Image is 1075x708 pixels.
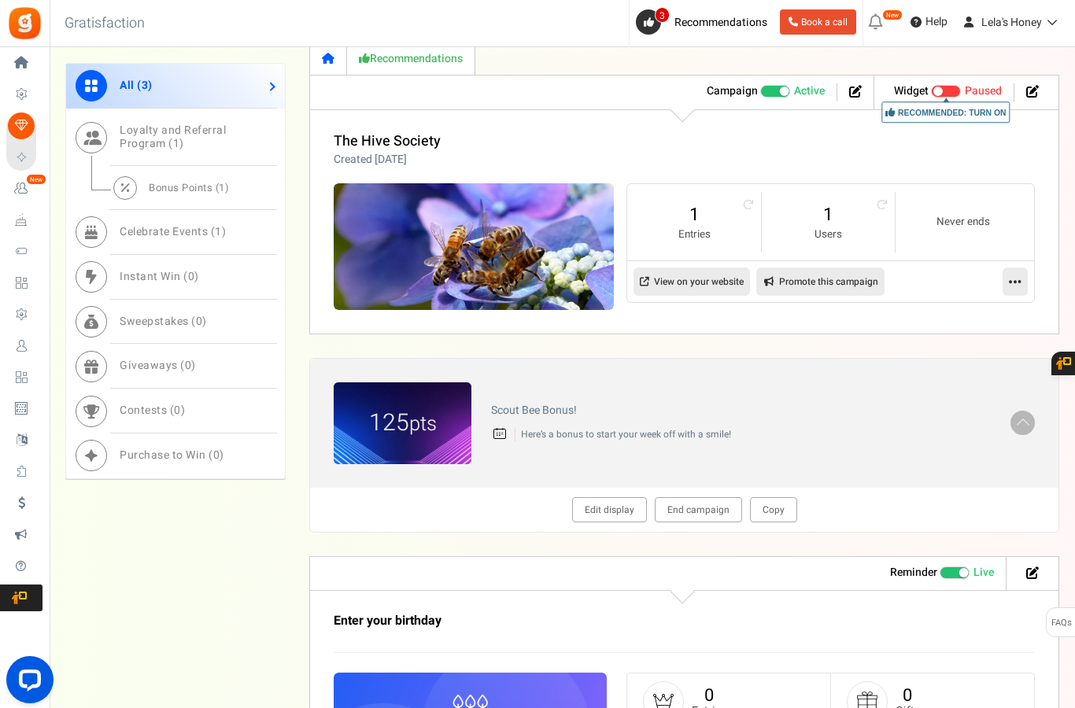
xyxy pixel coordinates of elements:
[750,497,797,522] a: Copy
[185,357,192,374] span: 0
[572,497,647,522] a: Edit display
[334,131,441,152] a: The Hive Society
[911,215,1014,230] small: Never ends
[704,683,714,708] a: 0
[47,8,162,39] h3: Gratisfaction
[643,202,744,227] a: 1
[334,406,471,440] figcaption: 125
[334,614,895,629] h3: Enter your birthday
[1051,608,1072,638] span: FAQs
[655,7,670,23] span: 3
[334,152,441,168] p: Created [DATE]
[6,175,42,202] a: New
[26,174,46,185] em: New
[655,497,742,522] a: End campaign
[882,9,903,20] em: New
[778,202,879,227] a: 1
[120,447,224,463] span: Purchase to Win ( )
[674,14,767,31] span: Recommendations
[409,408,437,438] small: pts
[120,223,226,240] span: Celebrate Events ( )
[173,135,180,152] span: 1
[120,313,207,330] span: Sweepstakes ( )
[973,565,994,581] span: Live
[634,267,750,296] a: View on your website
[120,77,153,94] span: All ( )
[120,122,226,152] span: Loyalty and Referral Program ( )
[778,227,879,242] small: Users
[890,564,937,581] strong: Reminder
[965,83,1002,99] span: Paused
[491,404,991,416] h4: Scout Bee Bonus!
[196,313,203,330] span: 0
[636,9,774,35] a: 3 Recommendations
[120,268,199,285] span: Instant Win ( )
[756,267,885,296] a: Promote this campaign
[7,6,42,41] img: Gratisfaction
[643,227,744,242] small: Entries
[120,402,185,419] span: Contests ( )
[219,180,225,195] span: 1
[6,6,54,53] button: Open LiveChat chat widget
[780,9,856,35] a: Book a call
[213,447,220,463] span: 0
[922,14,948,30] span: Help
[347,42,475,75] a: Recommendations
[903,683,912,708] a: 0
[149,180,229,195] span: Bonus Points ( )
[120,357,196,374] span: Giveaways ( )
[794,83,825,99] span: Active
[215,223,222,240] span: 1
[188,268,195,285] span: 0
[981,14,1042,31] span: Lela's Honey
[882,83,1014,101] li: Widget activated
[174,402,181,419] span: 0
[894,83,929,99] strong: Widget
[707,83,758,99] strong: Campaign
[904,9,954,35] a: Help
[142,77,149,94] span: 3
[515,428,991,441] p: Here’s a bonus to start your week off with a smile!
